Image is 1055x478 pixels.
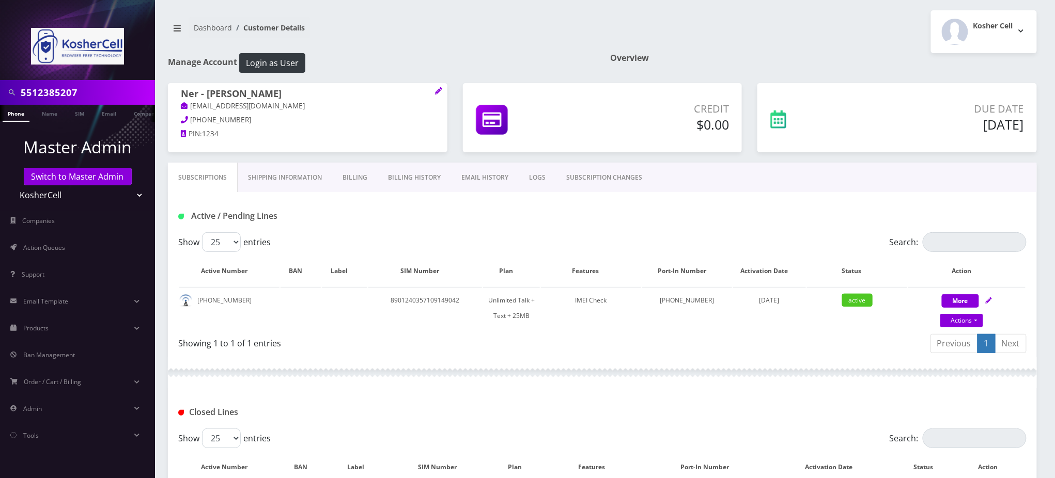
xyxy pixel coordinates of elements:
span: 1234 [202,129,219,138]
h1: Closed Lines [178,407,451,417]
span: Admin [23,404,42,413]
span: Support [22,270,44,279]
img: default.png [179,294,192,307]
li: Customer Details [232,22,305,33]
span: Ban Management [23,350,75,359]
a: SIM [70,105,89,121]
td: [PHONE_NUMBER] [179,287,280,329]
h2: Kosher Cell [973,22,1013,30]
a: Next [995,334,1027,353]
span: Email Template [23,297,68,306]
a: EMAIL HISTORY [451,163,519,193]
img: Active / Pending Lines [178,214,184,219]
h5: [DATE] [860,117,1024,132]
th: Port-In Number: activate to sort column ascending [642,256,732,286]
a: Email [97,105,121,121]
h5: $0.00 [588,117,730,132]
a: Name [37,105,63,121]
nav: breadcrumb [168,17,595,46]
td: 8901240357109149042 [368,287,482,329]
h1: Active / Pending Lines [178,211,451,221]
a: Billing History [378,163,451,193]
a: Previous [930,334,978,353]
a: Subscriptions [168,163,238,193]
p: Due Date [860,101,1024,117]
button: Login as User [239,53,305,73]
select: Showentries [202,232,241,252]
a: SUBSCRIPTION CHANGES [556,163,653,193]
span: Products [23,324,49,332]
th: BAN: activate to sort column ascending [281,256,321,286]
a: Dashboard [194,23,232,33]
input: Search: [923,232,1027,252]
th: Action: activate to sort column ascending [908,256,1026,286]
button: More [942,294,979,308]
span: [DATE] [759,296,780,305]
th: Status: activate to sort column ascending [807,256,907,286]
h1: Manage Account [168,53,595,73]
span: Tools [23,431,39,440]
a: PIN: [181,129,202,139]
a: Company [129,105,163,121]
div: IMEI Check [541,293,641,308]
td: Unlimited Talk + Text + 25MB [483,287,539,329]
span: [PHONE_NUMBER] [191,115,252,124]
td: [PHONE_NUMBER] [642,287,732,329]
label: Search: [890,232,1027,252]
a: Login as User [237,56,305,68]
select: Showentries [202,428,241,448]
label: Show entries [178,428,271,448]
th: Active Number: activate to sort column ascending [179,256,280,286]
input: Search in Company [21,83,152,102]
a: Billing [332,163,378,193]
img: KosherCell [31,28,124,65]
a: [EMAIL_ADDRESS][DOMAIN_NAME] [181,101,305,111]
a: Switch to Master Admin [24,168,132,185]
a: Shipping Information [238,163,332,193]
span: Action Queues [23,243,65,252]
label: Search: [890,428,1027,448]
span: Order / Cart / Billing [24,377,82,386]
a: Phone [3,105,29,122]
th: Features: activate to sort column ascending [541,256,641,286]
span: Companies [23,216,55,225]
h1: Ner - [PERSON_NAME] [181,88,435,101]
th: Plan: activate to sort column ascending [483,256,539,286]
th: Activation Date: activate to sort column ascending [733,256,806,286]
label: Show entries [178,232,271,252]
th: Label: activate to sort column ascending [322,256,367,286]
th: SIM Number: activate to sort column ascending [368,256,482,286]
a: 1 [978,334,996,353]
div: Showing 1 to 1 of 1 entries [178,333,595,349]
span: active [842,294,873,307]
a: Actions [940,314,983,327]
input: Search: [923,428,1027,448]
a: LOGS [519,163,556,193]
h1: Overview [610,53,1037,63]
img: Closed Lines [178,410,184,416]
button: Kosher Cell [931,10,1037,53]
p: Credit [588,101,730,117]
